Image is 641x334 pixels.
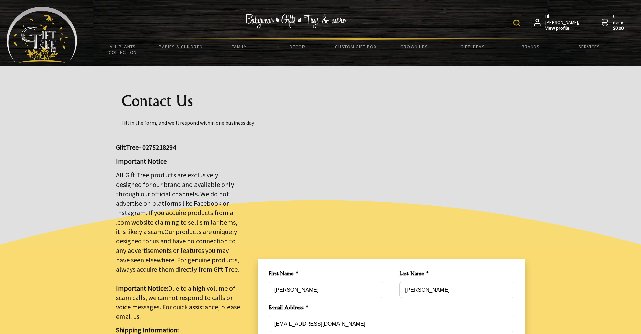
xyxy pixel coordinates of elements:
strong: Shipping Information: [116,326,179,334]
p: Fill in the form, and we’ll respond within one business day. [121,119,520,127]
span: 0 items [613,13,626,31]
strong: $0.00 [613,25,626,31]
strong: View profile [545,25,580,31]
a: Services [560,40,618,54]
a: Hi [PERSON_NAME],View profile [534,13,580,31]
input: E-mail Address * [269,316,514,332]
span: Last Name * [399,269,514,279]
a: Babies & Children [152,40,210,54]
a: 0 items$0.00 [602,13,626,31]
img: product search [513,20,520,26]
a: Brands [502,40,560,54]
span: Hi [PERSON_NAME], [545,13,580,31]
span: E-mail Address * [269,303,514,313]
big: GiftTree- 0275218294 [116,143,176,152]
span: First Name * [269,269,383,279]
input: Last Name * [399,282,514,298]
a: Grown Ups [385,40,443,54]
h1: Contact Us [121,93,520,109]
strong: Important Notice: [116,284,168,292]
img: Babyware - Gifts - Toys and more... [7,7,77,63]
img: Babywear - Gifts - Toys & more [245,14,346,28]
input: First Name * [269,282,383,298]
a: Custom Gift Box [327,40,385,54]
a: Gift Ideas [443,40,501,54]
strong: Important Notice [116,157,167,165]
big: All Gift Tree products are exclusively designed for our brand and available only through our offi... [116,171,240,321]
a: All Plants Collection [94,40,152,59]
a: Family [210,40,268,54]
a: Decor [268,40,326,54]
